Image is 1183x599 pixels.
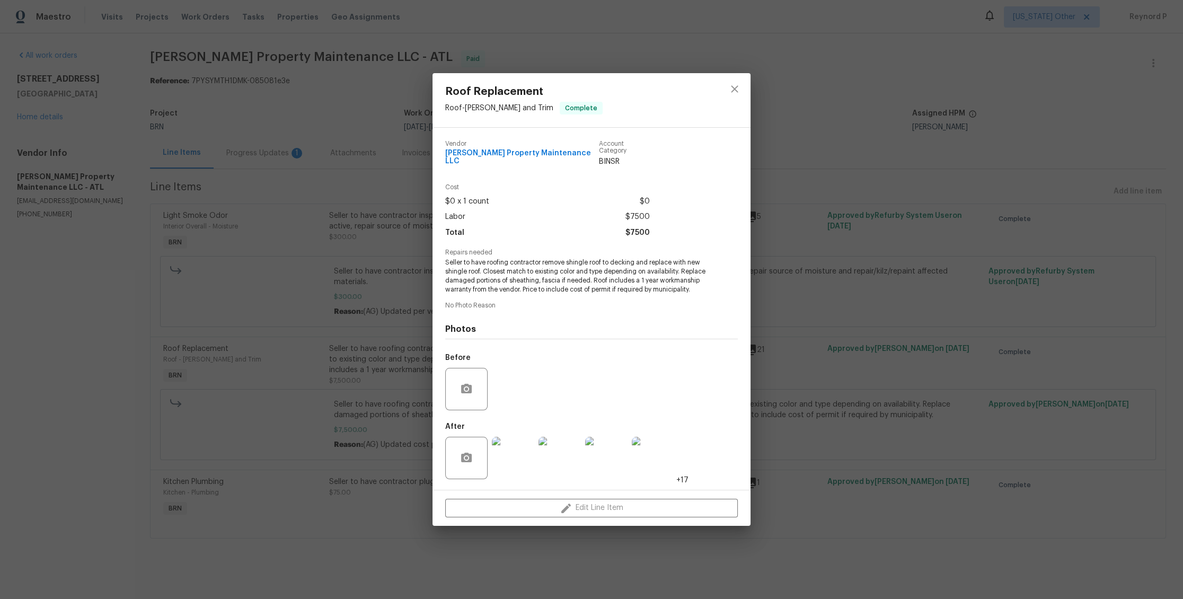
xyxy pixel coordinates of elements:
[445,184,650,191] span: Cost
[445,354,471,362] h5: Before
[445,324,738,334] h4: Photos
[722,76,747,102] button: close
[599,156,650,167] span: BINSR
[676,475,688,486] span: +17
[445,249,738,256] span: Repairs needed
[640,194,650,209] span: $0
[445,149,599,165] span: [PERSON_NAME] Property Maintenance LLC
[561,103,602,113] span: Complete
[445,209,465,225] span: Labor
[445,225,464,241] span: Total
[599,140,650,154] span: Account Category
[625,209,650,225] span: $7500
[445,423,465,430] h5: After
[625,225,650,241] span: $7500
[445,140,599,147] span: Vendor
[445,258,709,294] span: Seller to have roofing contractor remove shingle roof to decking and replace with new shingle roo...
[445,104,553,112] span: Roof - [PERSON_NAME] and Trim
[445,86,603,98] span: Roof Replacement
[445,302,738,309] span: No Photo Reason
[445,194,489,209] span: $0 x 1 count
